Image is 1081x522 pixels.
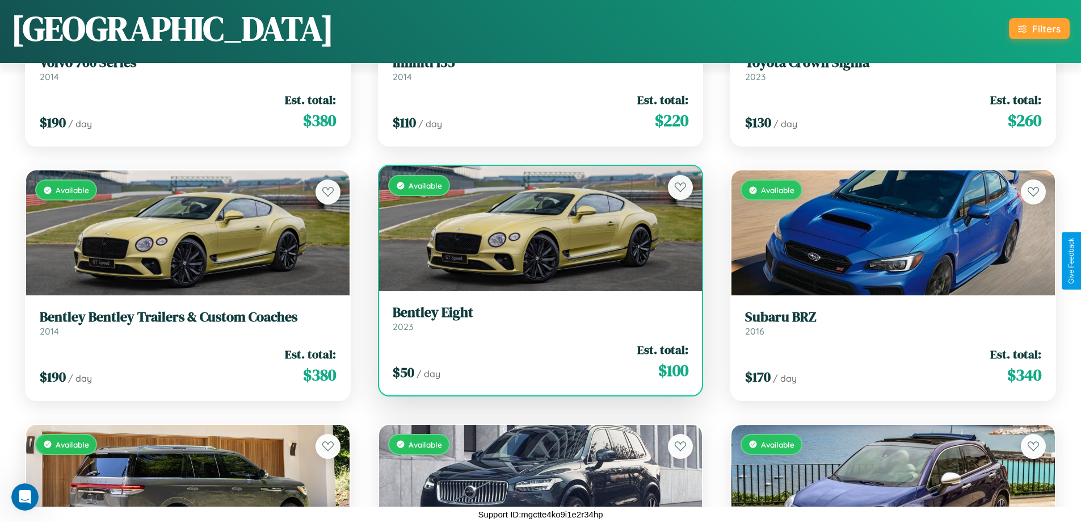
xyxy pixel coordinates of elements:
[68,373,92,384] span: / day
[409,440,442,449] span: Available
[478,507,603,522] p: Support ID: mgctte4ko9i1e2r34hp
[393,55,689,71] h3: Infiniti I35
[303,364,336,386] span: $ 380
[285,91,336,108] span: Est. total:
[303,109,336,132] span: $ 380
[56,440,89,449] span: Available
[745,368,771,386] span: $ 170
[11,483,39,511] iframe: Intercom live chat
[1009,18,1070,39] button: Filters
[393,113,416,132] span: $ 110
[1007,364,1041,386] span: $ 340
[393,71,412,82] span: 2014
[40,368,66,386] span: $ 190
[655,109,688,132] span: $ 220
[761,185,794,195] span: Available
[40,71,59,82] span: 2014
[990,91,1041,108] span: Est. total:
[658,359,688,382] span: $ 100
[745,55,1041,82] a: Toyota Crown Signia2023
[393,304,689,332] a: Bentley Eight2023
[56,185,89,195] span: Available
[1067,238,1075,284] div: Give Feedback
[40,113,66,132] span: $ 190
[745,309,1041,325] h3: Subaru BRZ
[637,341,688,358] span: Est. total:
[393,55,689,82] a: Infiniti I352014
[773,373,797,384] span: / day
[745,71,765,82] span: 2023
[417,368,440,379] span: / day
[409,181,442,190] span: Available
[393,363,414,382] span: $ 50
[1032,23,1061,35] div: Filters
[761,440,794,449] span: Available
[773,118,797,130] span: / day
[1008,109,1041,132] span: $ 260
[745,309,1041,337] a: Subaru BRZ2016
[393,321,413,332] span: 2023
[40,325,59,337] span: 2014
[637,91,688,108] span: Est. total:
[745,113,771,132] span: $ 130
[68,118,92,130] span: / day
[745,55,1041,71] h3: Toyota Crown Signia
[990,346,1041,362] span: Est. total:
[40,309,336,337] a: Bentley Bentley Trailers & Custom Coaches2014
[40,55,336,71] h3: Volvo 760 Series
[418,118,442,130] span: / day
[40,309,336,325] h3: Bentley Bentley Trailers & Custom Coaches
[745,325,764,337] span: 2016
[393,304,689,321] h3: Bentley Eight
[285,346,336,362] span: Est. total:
[40,55,336,82] a: Volvo 760 Series2014
[11,5,334,52] h1: [GEOGRAPHIC_DATA]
